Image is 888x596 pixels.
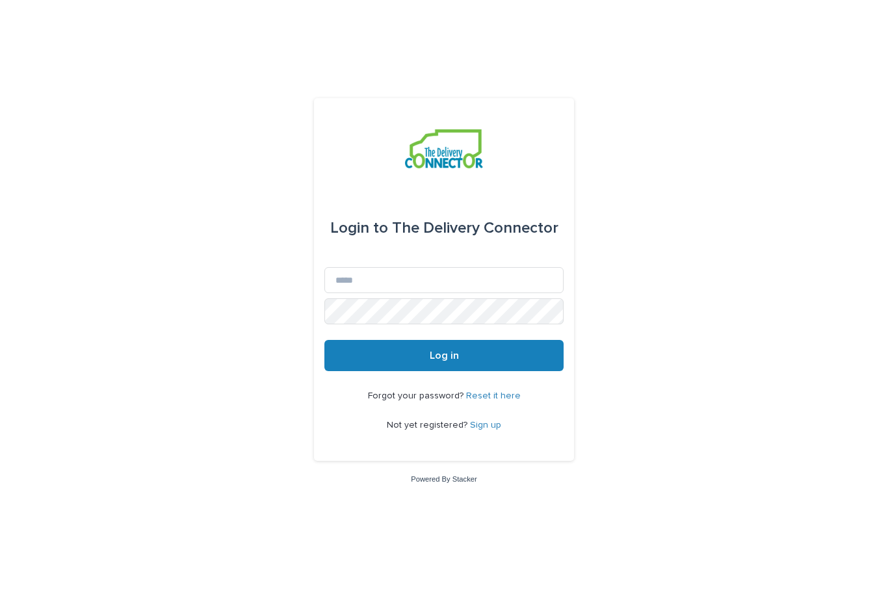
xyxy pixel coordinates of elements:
[470,421,501,430] a: Sign up
[405,129,482,168] img: aCWQmA6OSGG0Kwt8cj3c
[430,350,459,361] span: Log in
[387,421,470,430] span: Not yet registered?
[330,220,388,236] span: Login to
[330,210,558,246] div: The Delivery Connector
[368,391,466,400] span: Forgot your password?
[324,340,564,371] button: Log in
[411,475,477,483] a: Powered By Stacker
[466,391,521,400] a: Reset it here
